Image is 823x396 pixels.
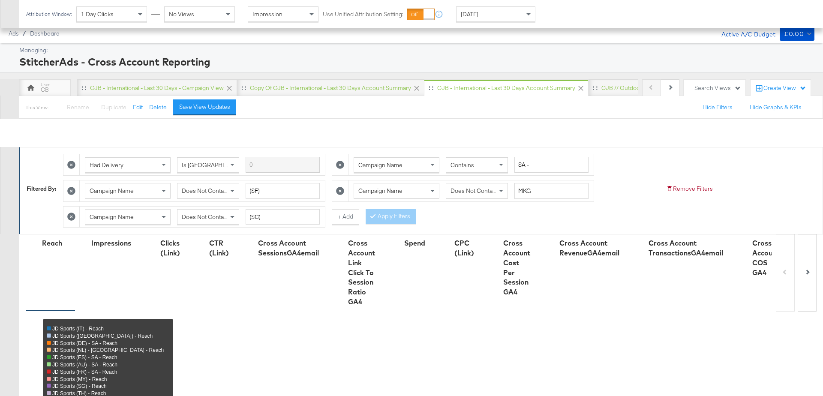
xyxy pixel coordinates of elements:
[712,27,775,40] div: Active A/C Budget
[454,238,474,258] div: CPC (Link)
[694,84,741,92] div: Search Views
[9,30,18,37] span: Ads
[514,183,589,199] input: Enter a search term
[250,84,411,92] div: Copy of CJB - International - Last 30 days Account Summary
[246,183,320,199] input: Enter a search term
[90,187,134,195] span: Campaign Name
[437,84,575,92] div: CJB - International - Last 30 days Account Summary
[780,27,814,41] button: £0.00
[358,161,402,169] span: Campaign Name
[451,161,474,169] span: Contains
[763,84,806,93] div: Create View
[514,157,589,173] input: Enter a search term
[182,161,247,169] span: Is [GEOGRAPHIC_DATA]
[666,185,713,193] button: Remove Filters
[101,103,126,111] span: Duplicate
[348,238,375,307] div: Cross Account Link Click To Session Ratio GA4
[752,238,779,277] div: Cross Account COS GA4
[209,238,229,258] div: CTR (Link)
[323,10,403,18] label: Use Unified Attribution Setting:
[81,10,114,18] span: 1 Day Clicks
[30,30,60,37] a: Dashboard
[252,10,282,18] span: Impression
[52,369,117,375] span: JD Sports (FR) - SA - Reach
[241,85,246,90] div: Drag to reorder tab
[246,157,320,173] input: Enter a search term
[52,362,117,368] span: JD Sports (AU) - SA - Reach
[173,99,236,115] button: Save View Updates
[67,103,89,111] span: Rename
[169,10,194,18] span: No Views
[42,238,62,248] div: Reach
[52,340,117,346] span: JD Sports (DE) - SA - Reach
[784,29,804,39] div: £0.00
[27,185,57,193] div: Filtered By:
[90,213,134,221] span: Campaign Name
[19,46,812,54] div: Managing:
[18,30,30,37] span: /
[404,238,425,248] div: Spend
[160,238,180,258] div: Clicks (Link)
[52,326,104,332] span: JD Sports (IT) - Reach
[179,103,230,111] div: Save View Updates
[52,354,117,360] span: JD Sports (ES) - SA - Reach
[258,238,319,258] div: Cross Account SessionsGA4email
[182,213,228,221] span: Does Not Contain
[461,10,478,18] span: [DATE]
[26,11,72,17] div: Attribution Window:
[26,104,48,111] div: This View:
[593,85,598,90] div: Drag to reorder tab
[52,333,153,339] span: JD Sports ([GEOGRAPHIC_DATA]) - Reach
[503,238,530,297] div: Cross Account Cost Per Session GA4
[81,85,86,90] div: Drag to reorder tab
[358,187,402,195] span: Campaign Name
[90,161,123,169] span: Had Delivery
[41,86,49,94] div: CB
[133,103,143,111] button: Edit
[52,347,164,353] span: JD Sports (NL) - [GEOGRAPHIC_DATA] - Reach
[19,54,812,69] div: StitcherAds - Cross Account Reporting
[332,209,359,225] button: + Add
[703,103,733,111] button: Hide Filters
[649,238,723,258] div: Cross Account TransactionsGA4email
[451,187,497,195] span: Does Not Contain
[182,187,228,195] span: Does Not Contain
[429,85,433,90] div: Drag to reorder tab
[91,238,131,248] div: Impressions
[52,376,107,382] span: JD Sports (MY) - Reach
[750,103,802,111] button: Hide Graphs & KPIs
[559,238,619,258] div: Cross Account RevenueGA4email
[149,103,167,111] button: Delete
[601,84,645,92] div: CJB // Outdoors
[90,84,224,92] div: CJB - International - Last 30 days - Campaign View
[52,383,107,389] span: JD Sports (SG) - Reach
[246,209,320,225] input: Enter a search term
